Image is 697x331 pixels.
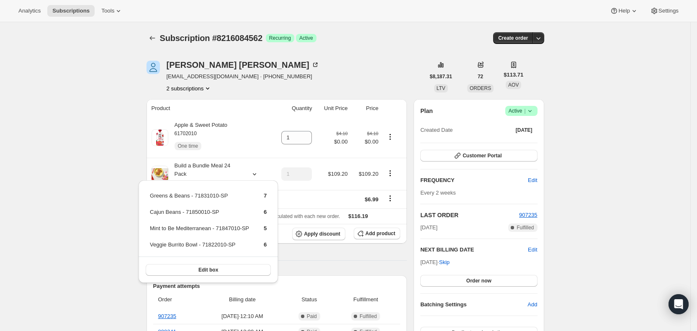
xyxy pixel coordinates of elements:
a: 907235 [519,212,537,218]
button: Edit [523,174,542,187]
span: ORDERS [470,85,491,91]
button: Customer Portal [420,150,537,162]
button: Subscriptions [147,32,158,44]
a: 907235 [158,313,176,319]
th: Price [350,99,381,118]
th: Quantity [270,99,315,118]
span: Damaris Perez [147,61,160,74]
span: 5 [264,225,267,231]
span: Apply discount [304,231,340,237]
small: $4.10 [336,131,347,136]
button: Add [522,298,542,311]
span: 6 [264,241,267,248]
button: Edit [528,246,537,254]
span: [DATE] · [420,259,450,265]
button: Product actions [167,84,212,92]
span: [DATE] · 12:10 AM [202,312,282,321]
span: [DATE] [420,223,437,232]
button: Settings [645,5,684,17]
span: Fulfilled [360,313,377,320]
span: Fulfilled [517,224,534,231]
button: Create order [493,32,533,44]
button: Tools [96,5,128,17]
span: One time [178,143,198,149]
span: Paid [307,313,317,320]
span: Billing date [202,295,282,304]
button: Help [605,5,643,17]
div: [PERSON_NAME] [PERSON_NAME] [167,61,319,69]
span: AOV [508,82,519,88]
h2: LAST ORDER [420,211,519,219]
span: Status [287,295,331,304]
span: Recurring [269,35,291,41]
span: Fulfillment [336,295,395,304]
span: 6 [264,209,267,215]
span: Edit [528,176,537,185]
td: Mint to Be Mediterranean - 71847010-SP [149,224,249,239]
th: Unit Price [314,99,350,118]
span: Active [299,35,313,41]
div: Apple & Sweet Potato [168,121,227,154]
td: Greens & Beans - 71831010-SP [149,191,249,207]
span: Customer Portal [463,152,502,159]
span: 72 [478,73,483,80]
span: Subscription #8216084562 [160,33,262,43]
div: Open Intercom Messenger [669,294,689,314]
small: 61702010 [175,131,197,136]
span: Analytics [18,8,41,14]
h6: Batching Settings [420,300,527,309]
button: Skip [434,256,455,269]
span: Edit box [198,267,218,273]
button: [DATE] [511,124,538,136]
span: $8,187.31 [430,73,452,80]
span: Active [509,107,534,115]
div: Build a Bundle Meal 24 Pack [168,162,244,187]
span: $113.71 [504,71,523,79]
span: Settings [658,8,679,14]
span: $116.19 [348,213,368,219]
button: $8,187.31 [425,71,457,82]
span: Create order [498,35,528,41]
button: Edit box [146,264,271,276]
span: LTV [437,85,445,91]
span: $6.99 [365,196,378,203]
span: Tools [101,8,114,14]
span: $0.00 [352,138,378,146]
button: Product actions [383,169,397,178]
h2: Plan [420,107,433,115]
button: Add product [354,228,400,239]
img: product img [152,129,168,146]
span: Help [618,8,630,14]
th: Product [147,99,270,118]
span: Created Date [420,126,453,134]
button: 907235 [519,211,537,219]
h2: FREQUENCY [420,176,528,185]
td: Veggie Burrito Bowl - 71822010-SP [149,240,249,256]
span: Subscriptions [52,8,90,14]
span: | [524,108,525,114]
span: $109.20 [359,171,378,177]
th: Order [153,290,200,309]
td: Cajun Beans - 71850010-SP [149,208,249,223]
h2: NEXT BILLING DATE [420,246,528,254]
span: [EMAIL_ADDRESS][DOMAIN_NAME] · [PHONE_NUMBER] [167,72,319,81]
span: Skip [439,258,450,267]
button: Shipping actions [383,194,397,203]
span: $0.00 [334,138,348,146]
button: Apply discount [292,228,345,240]
span: 7 [264,192,267,199]
button: 72 [473,71,488,82]
button: Analytics [13,5,46,17]
span: Add [527,300,537,309]
span: Add product [365,230,395,237]
span: Every 2 weeks [420,190,456,196]
button: Product actions [383,132,397,141]
span: [DATE] [516,127,532,133]
span: Order now [466,277,491,284]
button: Subscriptions [47,5,95,17]
small: $4.10 [367,131,378,136]
span: $109.20 [328,171,347,177]
button: Order now [420,275,537,287]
